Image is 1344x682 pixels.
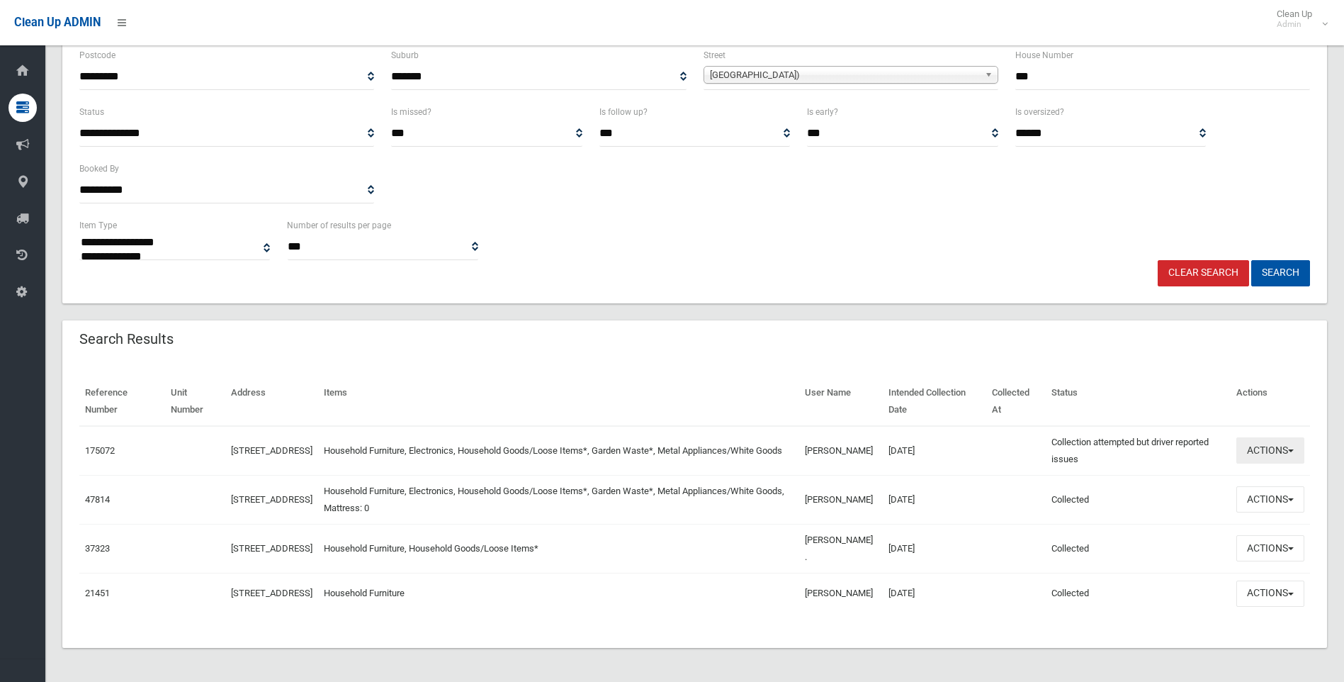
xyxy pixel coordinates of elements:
th: Status [1046,377,1231,426]
td: [PERSON_NAME] [799,573,882,613]
label: Item Type [79,218,117,233]
button: Actions [1236,581,1304,607]
label: Is follow up? [599,104,648,120]
td: Household Furniture [318,573,799,613]
label: Booked By [79,161,119,177]
td: [DATE] [883,524,987,573]
a: 47814 [85,494,110,505]
button: Actions [1236,486,1304,513]
label: House Number [1015,47,1073,63]
td: Collected [1046,573,1231,613]
th: User Name [799,377,882,426]
td: [DATE] [883,426,987,476]
a: 175072 [85,445,115,456]
button: Actions [1236,437,1304,464]
td: [PERSON_NAME] . [799,524,882,573]
label: Is oversized? [1015,104,1064,120]
td: Collection attempted but driver reported issues [1046,426,1231,476]
a: [STREET_ADDRESS] [231,588,312,598]
header: Search Results [62,325,191,353]
label: Suburb [391,47,419,63]
a: 37323 [85,543,110,554]
th: Address [225,377,318,426]
span: Clean Up ADMIN [14,16,101,29]
th: Reference Number [79,377,165,426]
button: Actions [1236,535,1304,561]
th: Items [318,377,799,426]
a: 21451 [85,588,110,598]
td: Collected [1046,475,1231,524]
span: [GEOGRAPHIC_DATA]) [710,67,979,84]
label: Is early? [807,104,838,120]
label: Number of results per page [287,218,391,233]
td: Collected [1046,524,1231,573]
a: [STREET_ADDRESS] [231,445,312,456]
a: [STREET_ADDRESS] [231,543,312,554]
td: [DATE] [883,573,987,613]
td: [PERSON_NAME] [799,426,882,476]
td: [PERSON_NAME] [799,475,882,524]
th: Intended Collection Date [883,377,987,426]
td: Household Furniture, Electronics, Household Goods/Loose Items*, Garden Waste*, Metal Appliances/W... [318,475,799,524]
label: Street [704,47,725,63]
small: Admin [1277,19,1312,30]
button: Search [1251,260,1310,286]
span: Clean Up [1270,9,1326,30]
th: Actions [1231,377,1310,426]
td: Household Furniture, Electronics, Household Goods/Loose Items*, Garden Waste*, Metal Appliances/W... [318,426,799,476]
th: Collected At [986,377,1046,426]
a: Clear Search [1158,260,1249,286]
th: Unit Number [165,377,226,426]
label: Postcode [79,47,115,63]
label: Status [79,104,104,120]
td: Household Furniture, Household Goods/Loose Items* [318,524,799,573]
a: [STREET_ADDRESS] [231,494,312,505]
label: Is missed? [391,104,431,120]
td: [DATE] [883,475,987,524]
